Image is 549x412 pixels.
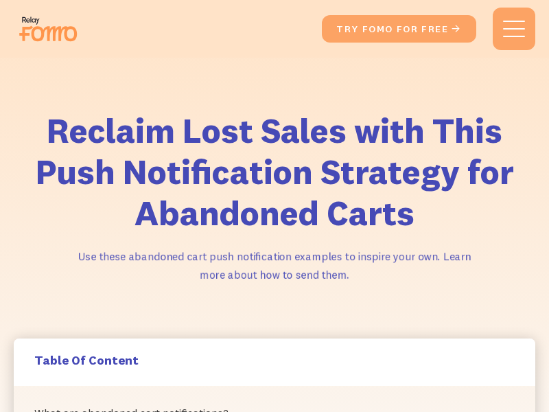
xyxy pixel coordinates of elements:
[451,23,462,35] span: 
[322,15,476,43] a: try fomo for free
[34,352,515,368] h5: Table Of Content
[14,110,535,233] h1: Reclaim Lost Sales with This Push Notification Strategy for Abandoned Carts
[69,247,480,284] p: Use these abandoned cart push notification examples to inspire your own. Learn more about how to ...
[493,8,535,50] div: menu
